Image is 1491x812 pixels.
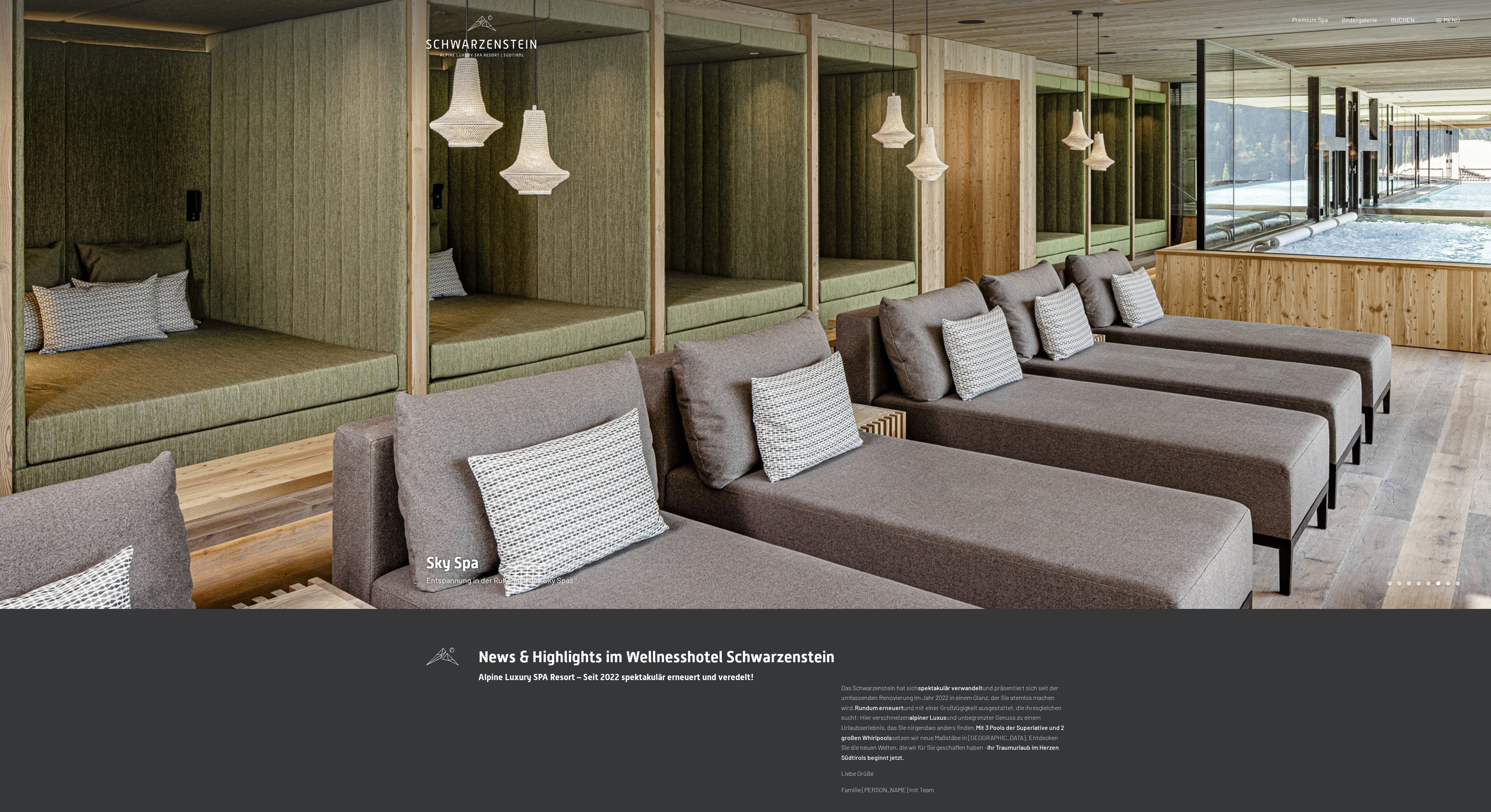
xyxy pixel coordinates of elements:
div: Carousel Page 3 [1407,581,1411,586]
strong: Ihr Traumurlaub im Herzen Südtirols beginnt jetzt. [841,744,1059,761]
div: Carousel Page 6 (Current Slide) [1436,581,1440,586]
a: Bildergalerie [1342,16,1377,23]
span: Menü [1444,16,1460,23]
div: Carousel Page 5 [1426,581,1431,586]
div: Carousel Page 1 [1387,581,1392,586]
strong: spektakulär verwandelt [918,684,983,691]
a: BUCHEN [1391,16,1415,23]
strong: Rundum erneuert [855,704,904,711]
div: Carousel Page 8 [1456,581,1460,586]
strong: Mit 3 Pools der Superlative und 2 großen Whirlpools [841,724,1064,741]
p: Liebe Grüße [841,768,1065,779]
strong: alpiner Luxus [909,714,946,721]
p: Familie [PERSON_NAME] mit Team [841,785,1065,795]
span: Alpine Luxury SPA Resort – Seit 2022 spektakulär erneuert und veredelt! [478,672,754,682]
a: Premium Spa [1292,16,1328,23]
div: Carousel Pagination [1385,581,1460,586]
p: Das Schwarzenstein hat sich und präsentiert sich seit der umfassenden Renovierung im Jahr 2022 in... [841,683,1065,763]
div: Carousel Page 4 [1417,581,1421,586]
div: Carousel Page 2 [1397,581,1401,586]
div: Carousel Page 7 [1446,581,1450,586]
span: News & Highlights im Wellnesshotel Schwarzenstein [478,648,835,666]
